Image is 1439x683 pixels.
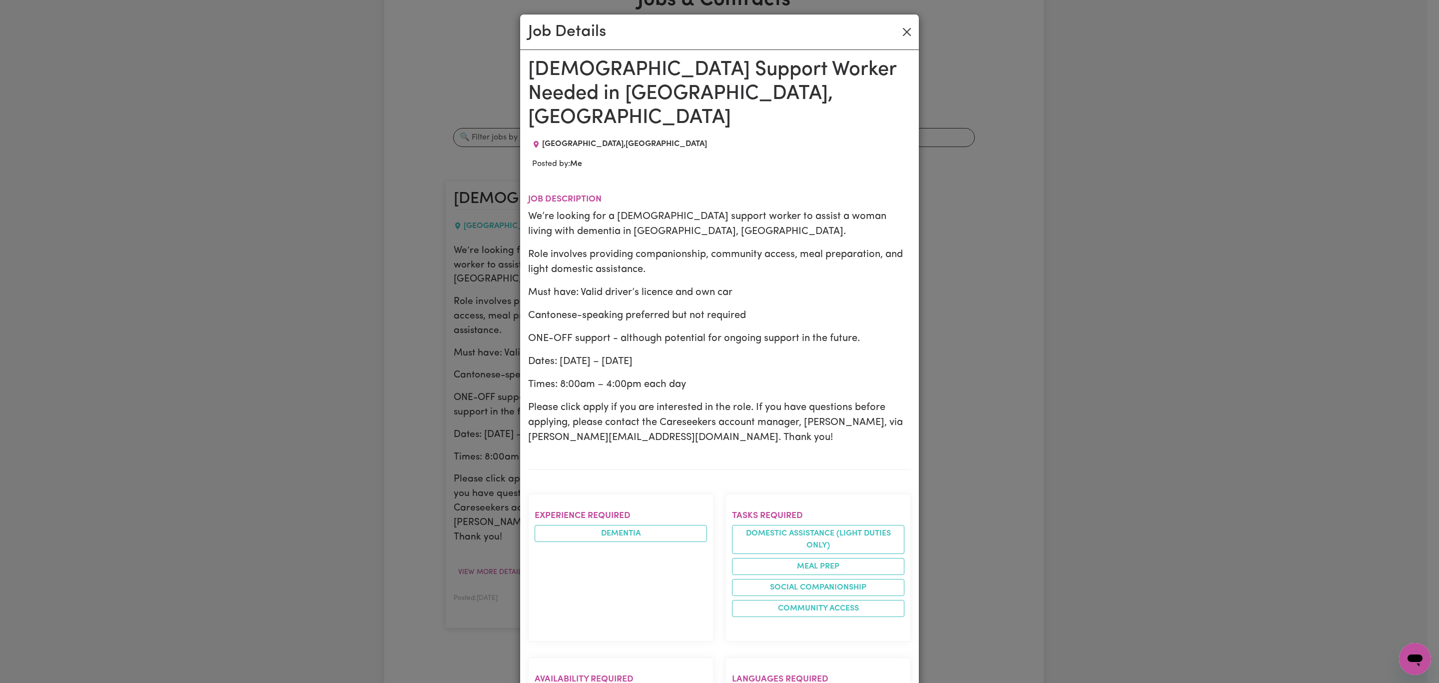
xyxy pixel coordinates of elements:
[528,138,711,150] div: Job location: EAST KILLARA, New South Wales
[732,579,904,596] li: Social companionship
[732,558,904,575] li: Meal prep
[528,308,911,323] p: Cantonese-speaking preferred but not required
[899,24,915,40] button: Close
[732,600,904,617] li: Community access
[542,140,707,148] span: [GEOGRAPHIC_DATA] , [GEOGRAPHIC_DATA]
[528,377,911,392] p: Times: 8:00am – 4:00pm each day
[535,510,707,521] h2: Experience required
[570,160,582,168] b: Me
[528,331,911,346] p: ONE-OFF support - although potential for ongoing support in the future.
[535,525,707,542] li: Dementia
[1399,643,1431,675] iframe: Button to launch messaging window, conversation in progress
[528,22,606,41] h2: Job Details
[528,400,911,445] p: Please click apply if you are interested in the role. If you have questions before applying, plea...
[532,160,582,168] span: Posted by:
[528,58,911,130] h1: [DEMOGRAPHIC_DATA] Support Worker Needed in [GEOGRAPHIC_DATA], [GEOGRAPHIC_DATA]
[528,354,911,369] p: Dates: [DATE] – [DATE]
[732,510,904,521] h2: Tasks required
[528,194,911,204] h2: Job description
[732,525,904,554] li: Domestic assistance (light duties only)
[528,285,911,300] p: Must have: Valid driver’s licence and own car
[528,247,911,277] p: Role involves providing companionship, community access, meal preparation, and light domestic ass...
[528,209,911,239] p: We’re looking for a [DEMOGRAPHIC_DATA] support worker to assist a woman living with dementia in [...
